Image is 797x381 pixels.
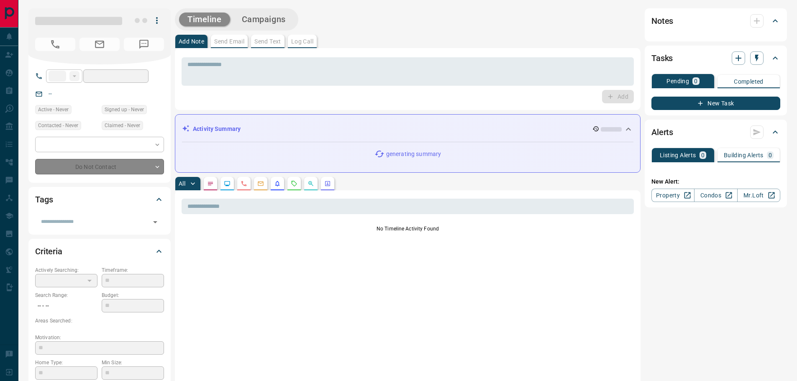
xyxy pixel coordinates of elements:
span: No Number [124,38,164,51]
p: Min Size: [102,359,164,366]
svg: Listing Alerts [274,180,281,187]
a: -- [49,90,52,97]
button: Open [149,216,161,228]
a: Mr.Loft [737,189,780,202]
p: Completed [734,79,764,84]
h2: Alerts [651,125,673,139]
p: Activity Summary [193,125,241,133]
svg: Lead Browsing Activity [224,180,231,187]
p: Building Alerts [724,152,764,158]
span: Active - Never [38,105,69,114]
button: New Task [651,97,780,110]
svg: Agent Actions [324,180,331,187]
div: Do Not Contact [35,159,164,174]
svg: Emails [257,180,264,187]
p: 0 [701,152,705,158]
svg: Notes [207,180,214,187]
button: Campaigns [233,13,294,26]
h2: Criteria [35,245,62,258]
div: Tags [35,189,164,210]
a: Property [651,189,694,202]
p: Pending [666,78,689,84]
span: Signed up - Never [105,105,144,114]
p: New Alert: [651,177,780,186]
p: Listing Alerts [660,152,696,158]
p: Home Type: [35,359,97,366]
div: Criteria [35,241,164,261]
div: Notes [651,11,780,31]
span: Claimed - Never [105,121,140,130]
svg: Opportunities [308,180,314,187]
span: No Number [35,38,75,51]
p: Search Range: [35,292,97,299]
span: No Email [79,38,120,51]
h2: Tasks [651,51,673,65]
p: 0 [694,78,697,84]
div: Alerts [651,122,780,142]
button: Timeline [179,13,230,26]
svg: Requests [291,180,297,187]
h2: Notes [651,14,673,28]
p: Motivation: [35,334,164,341]
p: generating summary [386,150,441,159]
a: Condos [694,189,737,202]
p: 0 [769,152,772,158]
p: Budget: [102,292,164,299]
p: No Timeline Activity Found [182,225,634,233]
svg: Calls [241,180,247,187]
p: Add Note [179,38,204,44]
p: All [179,181,185,187]
div: Tasks [651,48,780,68]
div: Activity Summary [182,121,633,137]
p: Areas Searched: [35,317,164,325]
p: Timeframe: [102,266,164,274]
span: Contacted - Never [38,121,78,130]
h2: Tags [35,193,53,206]
p: Actively Searching: [35,266,97,274]
p: -- - -- [35,299,97,313]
